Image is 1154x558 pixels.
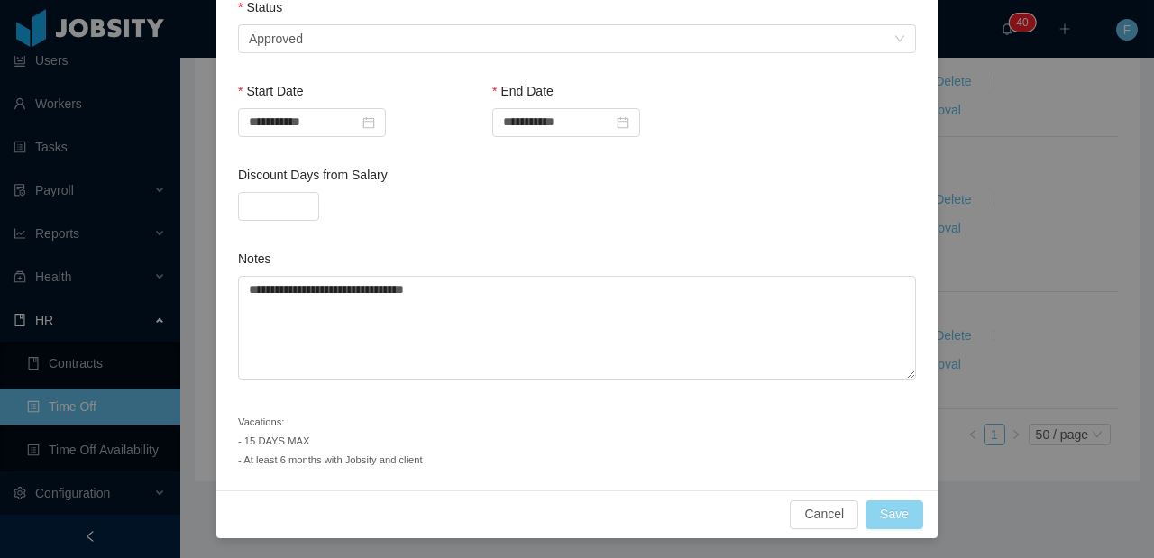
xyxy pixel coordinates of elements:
[362,116,375,129] i: icon: calendar
[238,252,271,266] label: Notes
[238,416,423,465] small: Vacations: - 15 DAYS MAX - At least 6 months with Jobsity and client
[790,500,858,529] button: Cancel
[238,276,916,380] textarea: Notes
[492,84,554,98] label: End Date
[238,168,388,182] label: Discount Days from Salary
[249,25,303,52] div: Approved
[617,116,629,129] i: icon: calendar
[238,84,303,98] label: Start Date
[239,193,318,220] input: Discount Days from Salary
[865,500,923,529] button: Save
